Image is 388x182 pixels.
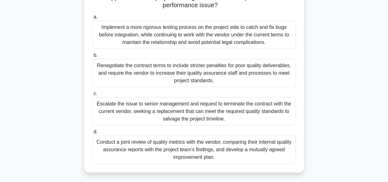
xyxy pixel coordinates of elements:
[92,59,296,87] div: Renegotiate the contract terms to include stricter penalties for poor quality deliverables, and r...
[94,91,97,96] span: c.
[94,14,98,19] span: a.
[94,129,98,134] span: d.
[92,136,296,164] div: Conduct a joint review of quality metrics with the vendor, comparing their internal quality assur...
[92,21,296,49] div: Implement a more rigorous testing process on the project side to catch and fix bugs before integr...
[92,97,296,126] div: Escalate the issue to senior management and request to terminate the contract with the current ve...
[94,52,98,58] span: b.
